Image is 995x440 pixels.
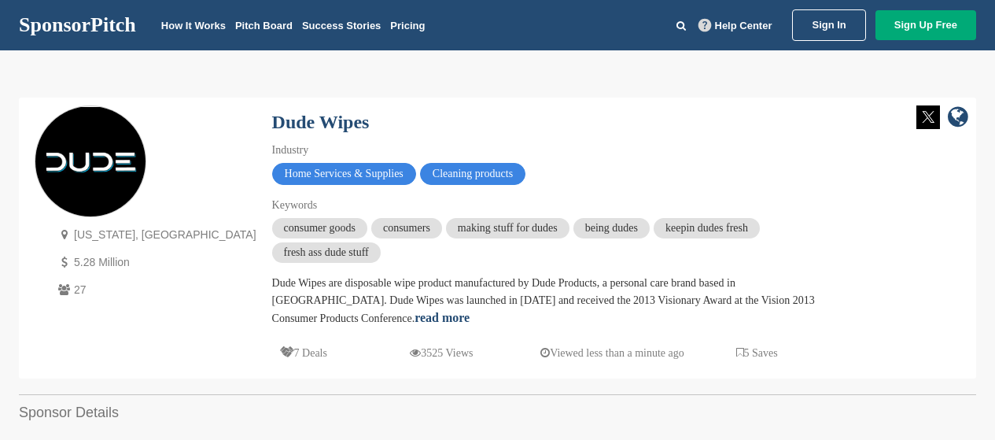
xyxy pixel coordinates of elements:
p: 3525 Views [410,343,473,363]
p: [US_STATE], [GEOGRAPHIC_DATA] [54,225,256,245]
span: consumer goods [272,218,367,238]
a: Sign Up Free [875,10,976,40]
p: 27 [54,280,256,300]
a: company link [948,105,968,131]
span: being dudes [573,218,650,238]
a: SponsorPitch [19,15,136,35]
a: read more [415,311,470,324]
a: Sign In [792,9,865,41]
p: 5 Saves [736,343,778,363]
span: consumers [371,218,442,238]
span: fresh ass dude stuff [272,242,381,263]
p: Viewed less than a minute ago [540,343,684,363]
span: making stuff for dudes [446,218,569,238]
p: 5.28 Million [54,253,256,272]
a: Dude Wipes [272,112,370,132]
div: Keywords [272,197,823,214]
span: keepin dudes fresh [654,218,760,238]
span: Cleaning products [420,163,525,185]
a: Success Stories [302,20,381,31]
span: Home Services & Supplies [272,163,416,185]
a: Pitch Board [235,20,293,31]
a: Pricing [390,20,425,31]
h2: Sponsor Details [19,402,976,423]
img: Sponsorpitch & Dude Wipes [35,107,146,217]
img: Twitter white [916,105,940,129]
p: 7 Deals [280,343,327,363]
div: Industry [272,142,823,159]
div: Dude Wipes are disposable wipe product manufactured by Dude Products, a personal care brand based... [272,275,823,327]
a: How It Works [161,20,226,31]
a: Help Center [695,17,776,35]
